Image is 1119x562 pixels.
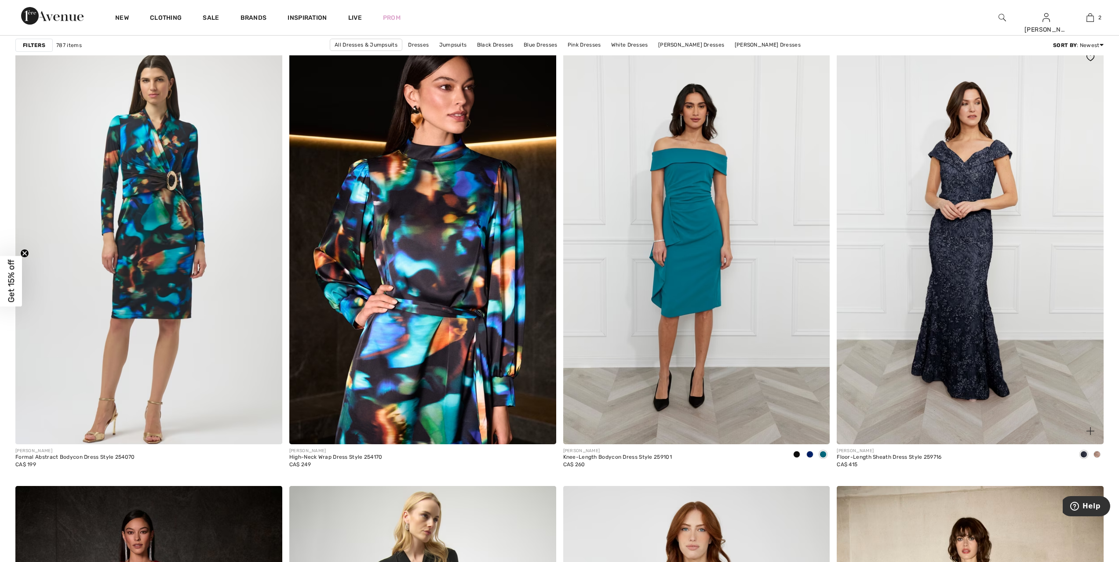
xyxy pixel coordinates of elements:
img: search the website [999,12,1006,23]
div: [PERSON_NAME] [1024,25,1068,34]
strong: Filters [23,41,45,49]
span: Get 15% off [6,260,16,303]
div: Teal [816,448,830,462]
span: 2 [1098,14,1101,22]
img: Floor-Length Sheath Dress Style 259716. Navy [837,44,1104,444]
div: High-Neck Wrap Dress Style 254170 [289,454,383,460]
a: 2 [1068,12,1112,23]
div: Black [790,448,803,462]
button: Close teaser [20,249,29,257]
img: High-Neck Wrap Dress Style 254170. Black/Multi [289,44,556,444]
a: Black Dresses [473,39,518,51]
img: Knee-Length Bodycon Dress Style 259101. Black [563,44,830,444]
strong: Sort By [1053,42,1077,48]
div: Blush [1090,448,1104,462]
img: My Info [1042,12,1050,23]
a: Dresses [404,39,433,51]
a: Live [348,13,362,22]
a: [PERSON_NAME] Dresses [654,39,729,51]
a: Sign In [1042,13,1050,22]
a: White Dresses [607,39,652,51]
span: CA$ 199 [15,461,36,468]
a: Clothing [150,14,182,23]
div: Knee-Length Bodycon Dress Style 259101 [563,454,672,460]
div: Navy [1077,448,1090,462]
img: heart_black_full.svg [1086,54,1094,61]
a: Sale [203,14,219,23]
img: My Bag [1086,12,1094,23]
span: CA$ 260 [563,461,585,468]
a: New [115,14,129,23]
div: : Newest [1053,41,1104,49]
span: Inspiration [288,14,327,23]
a: Jumpsuits [435,39,471,51]
div: Formal Abstract Bodycon Dress Style 254070 [15,454,135,460]
img: 1ère Avenue [21,7,84,25]
a: Prom [383,13,401,22]
span: CA$ 249 [289,461,311,468]
div: [PERSON_NAME] [289,448,383,454]
div: [PERSON_NAME] [15,448,135,454]
iframe: Opens a widget where you can find more information [1063,496,1110,518]
span: CA$ 415 [837,461,857,468]
span: 787 items [56,41,82,49]
img: plus_v2.svg [1086,427,1094,435]
img: Formal Abstract Bodycon Dress Style 254070. Black/Multi [15,44,282,444]
div: Royal [803,448,816,462]
a: Pink Dresses [563,39,605,51]
a: All Dresses & Jumpsuits [330,39,402,51]
div: Floor-Length Sheath Dress Style 259716 [837,454,941,460]
a: Brands [241,14,267,23]
a: Blue Dresses [519,39,562,51]
div: [PERSON_NAME] [837,448,941,454]
a: [PERSON_NAME] Dresses [730,39,805,51]
div: [PERSON_NAME] [563,448,672,454]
